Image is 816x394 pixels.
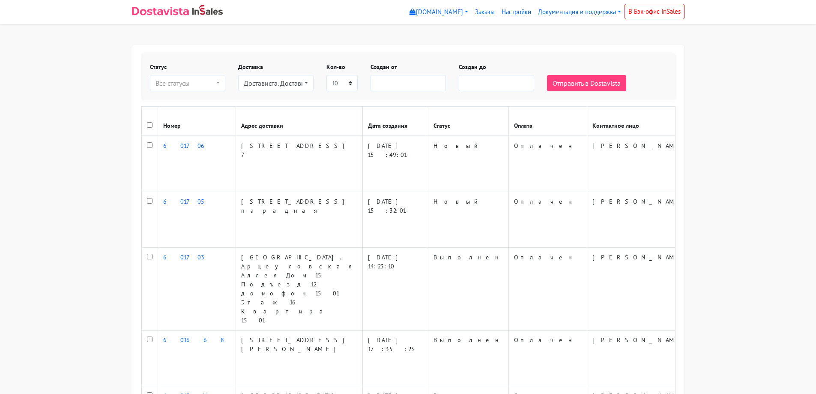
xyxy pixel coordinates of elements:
div: Все статусы [155,78,215,88]
label: Статус [150,63,167,72]
label: Создан от [371,63,397,72]
td: Новый [428,192,508,248]
th: Номер [158,107,236,136]
td: [STREET_ADDRESS][PERSON_NAME] [236,331,362,386]
th: Оплата [508,107,587,136]
td: [PERSON_NAME] [587,331,699,386]
td: [STREET_ADDRESS] парадная [236,192,362,248]
img: Dostavista - срочная курьерская служба доставки [132,7,189,15]
a: 601668 [163,336,224,344]
td: [DATE] 15:32:01 [362,192,428,248]
td: Оплачен [508,248,587,331]
th: Дата создания [362,107,428,136]
td: [PERSON_NAME] [587,248,699,331]
a: 601705 [163,198,216,205]
td: [DATE] 15:49:01 [362,136,428,192]
a: Заказы [472,4,498,21]
label: Создан до [459,63,486,72]
a: 601706 [163,142,218,150]
label: Доставка [238,63,263,72]
th: Статус [428,107,508,136]
button: Отправить в Dostavista [547,75,626,91]
td: Новый [428,136,508,192]
button: Достависта. Доставка день в день В пределах КАД. [238,75,314,91]
img: InSales [192,5,223,15]
td: [DATE] 14:23:10 [362,248,428,331]
td: Оплачен [508,331,587,386]
a: Документация и поддержка [535,4,625,21]
div: Достависта. Доставка день в день В пределах КАД. [244,78,303,88]
td: [GEOGRAPHIC_DATA], Арцеуловская Аллея Дом 15 Подъезд 12 домофон 1501 Этаж 16 Квартира 1501 [236,248,362,331]
label: Кол-во [326,63,345,72]
button: Все статусы [150,75,225,91]
td: Оплачен [508,136,587,192]
th: Контактное лицо [587,107,699,136]
td: [PERSON_NAME] [587,136,699,192]
td: Выполнен [428,248,508,331]
td: Выполнен [428,331,508,386]
td: Оплачен [508,192,587,248]
td: [PERSON_NAME] [587,192,699,248]
a: Настройки [498,4,535,21]
a: [DOMAIN_NAME] [406,4,472,21]
th: Адрес доставки [236,107,362,136]
a: 601703 [163,253,205,261]
td: [STREET_ADDRESS] 7 [236,136,362,192]
td: [DATE] 17:35:23 [362,331,428,386]
a: В Бэк-офис InSales [625,4,684,19]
